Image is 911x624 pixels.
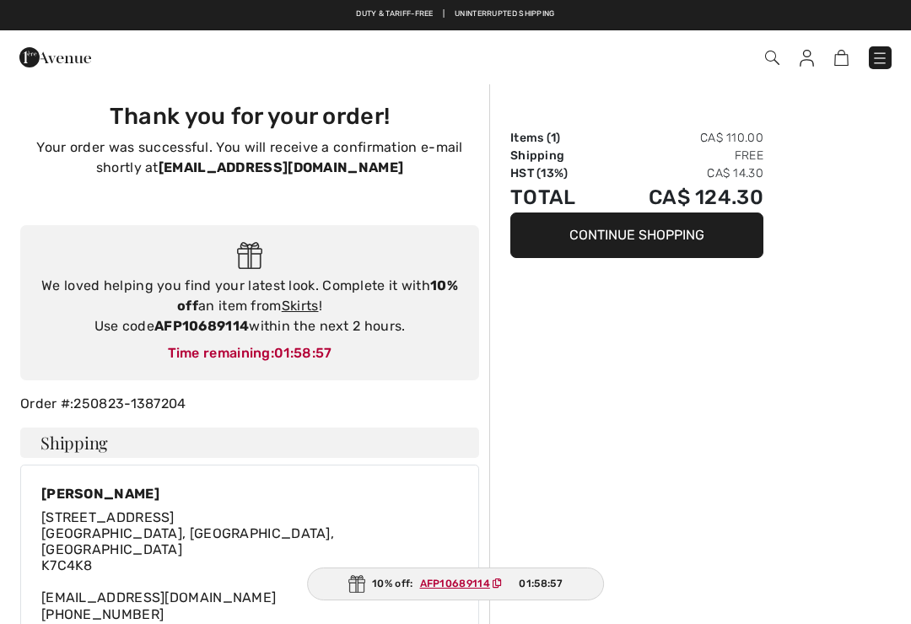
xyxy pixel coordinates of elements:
img: My Info [800,50,814,67]
span: 01:58:57 [519,576,562,591]
a: 250823-1387204 [73,395,186,412]
div: Order #: [10,394,489,414]
div: We loved helping you find your latest look. Complete it with an item from ! Use code within the n... [37,276,462,336]
div: [EMAIL_ADDRESS][DOMAIN_NAME] [41,509,458,622]
td: Shipping [510,147,602,164]
td: CA$ 124.30 [602,182,763,212]
img: Menu [871,50,888,67]
td: CA$ 14.30 [602,164,763,182]
td: CA$ 110.00 [602,129,763,147]
td: Total [510,182,602,212]
a: [PHONE_NUMBER] [41,606,164,622]
div: [PERSON_NAME] [41,486,458,502]
a: Skirts [282,298,319,314]
img: Shopping Bag [834,50,849,66]
strong: AFP10689114 [154,318,249,334]
span: 01:58:57 [274,345,332,361]
p: Your order was successful. You will receive a confirmation e-mail shortly at [30,137,469,178]
div: Time remaining: [37,343,462,363]
h4: Shipping [20,428,479,458]
td: Items ( ) [510,129,602,147]
img: Gift.svg [348,575,365,593]
ins: AFP10689114 [420,578,490,589]
img: 1ère Avenue [19,40,91,74]
span: 1 [551,131,556,145]
td: HST (13%) [510,164,602,182]
a: 1ère Avenue [19,48,91,64]
img: Gift.svg [237,242,263,270]
span: [STREET_ADDRESS] [GEOGRAPHIC_DATA], [GEOGRAPHIC_DATA], [GEOGRAPHIC_DATA] K7C4K8 [41,509,334,574]
img: Search [765,51,779,65]
strong: [EMAIL_ADDRESS][DOMAIN_NAME] [159,159,403,175]
div: 10% off: [307,568,604,600]
button: Continue Shopping [510,212,763,258]
td: Free [602,147,763,164]
h3: Thank you for your order! [30,103,469,131]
